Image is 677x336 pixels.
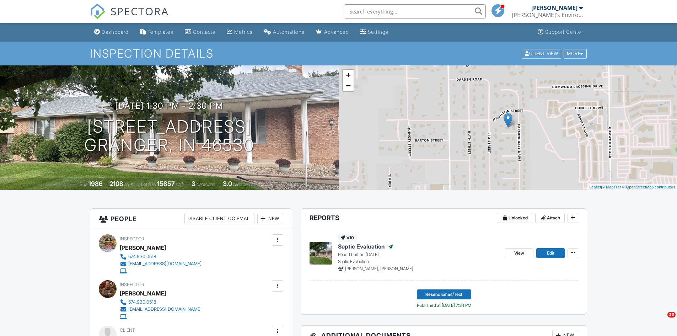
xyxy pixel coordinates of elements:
h1: [STREET_ADDRESS] Granger, IN 46530 [84,117,254,155]
div: Templates [147,29,173,35]
span: Built [80,182,87,187]
img: The Best Home Inspection Software - Spectora [90,4,106,19]
span: bathrooms [233,182,253,187]
a: 574.930.0518 [120,299,202,306]
a: © MapTiler [602,185,621,189]
span: sq.ft. [176,182,185,187]
div: [PERSON_NAME] [531,4,577,11]
span: sq. ft. [124,182,134,187]
h3: People [90,209,292,229]
iframe: Intercom live chat [653,312,670,329]
div: Automations [273,29,305,35]
a: Templates [137,26,176,39]
div: Contacts [193,29,215,35]
a: Zoom out [343,80,354,91]
a: Zoom in [343,70,354,80]
span: Client [120,327,135,333]
div: Settings [368,29,388,35]
a: [EMAIL_ADDRESS][DOMAIN_NAME] [120,306,202,313]
span: Inspector [120,236,144,241]
span: SPECTORA [111,4,169,18]
a: Dashboard [91,26,131,39]
a: 574.930.0518 [120,253,202,260]
div: 3.0 [223,180,232,187]
div: 15857 [157,180,175,187]
div: [EMAIL_ADDRESS][DOMAIN_NAME] [128,306,202,312]
div: Metrics [234,29,253,35]
div: [EMAIL_ADDRESS][DOMAIN_NAME] [128,261,202,267]
div: New [257,213,283,224]
input: Search everything... [344,4,486,18]
a: Support Center [535,26,586,39]
a: Leaflet [589,185,601,189]
div: [PERSON_NAME] [120,288,166,299]
h3: [DATE] 1:30 pm - 2:30 pm [115,101,223,111]
div: [PERSON_NAME] [120,242,166,253]
a: Metrics [224,26,256,39]
a: SPECTORA [90,10,169,25]
a: Client View [521,50,563,56]
div: Dashboard [102,29,129,35]
div: 2108 [109,180,123,187]
div: Client View [522,49,561,58]
a: Contacts [182,26,218,39]
span: 10 [667,312,676,318]
div: More [564,49,587,58]
div: Advanced [324,29,349,35]
div: McB's Environmental Inspections [512,11,583,18]
h1: Inspection Details [90,47,587,60]
a: Advanced [313,26,352,39]
a: [EMAIL_ADDRESS][DOMAIN_NAME] [120,260,202,267]
a: © OpenStreetMap contributors [622,185,675,189]
div: 3 [192,180,195,187]
div: 574.930.0518 [128,299,156,305]
a: Automations (Basic) [261,26,307,39]
span: Inspector [120,282,144,287]
div: 574.930.0518 [128,254,156,260]
span: bedrooms [197,182,216,187]
div: Support Center [545,29,583,35]
a: Settings [358,26,391,39]
span: Lot Size [141,182,156,187]
div: 1986 [88,180,103,187]
div: Disable Client CC Email [184,213,254,224]
div: | [587,184,677,190]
